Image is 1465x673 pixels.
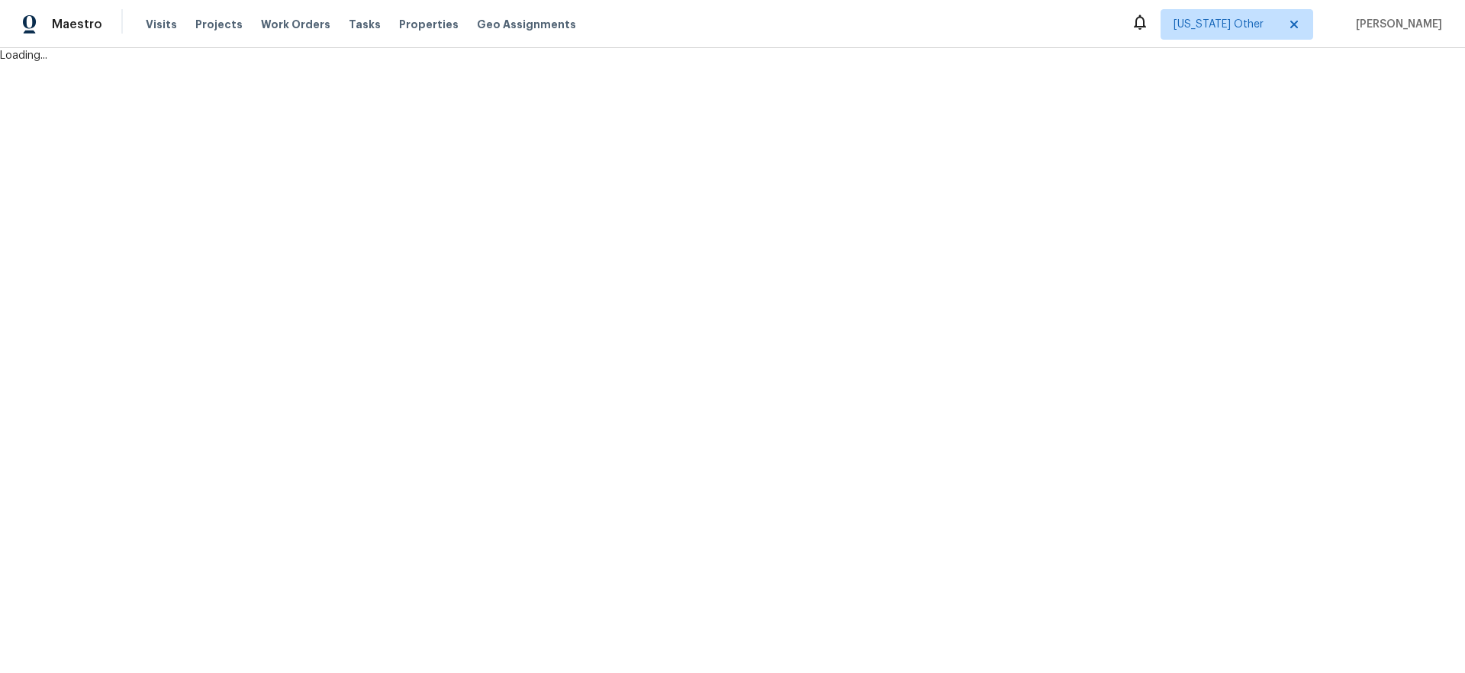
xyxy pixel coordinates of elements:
span: Visits [146,17,177,32]
span: Geo Assignments [477,17,576,32]
span: [US_STATE] Other [1174,17,1278,32]
span: Maestro [52,17,102,32]
span: Projects [195,17,243,32]
span: Tasks [349,19,381,30]
span: Properties [399,17,459,32]
span: [PERSON_NAME] [1350,17,1442,32]
span: Work Orders [261,17,330,32]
